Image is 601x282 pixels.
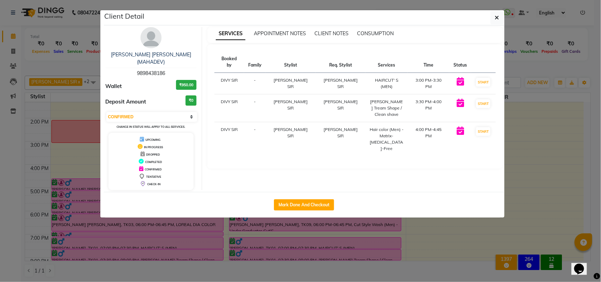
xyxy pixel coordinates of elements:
span: CLIENT NOTES [314,30,349,37]
img: avatar [140,27,162,48]
span: TENTATIVE [146,175,161,178]
th: Booked by [214,51,244,73]
button: Mark Done And Checkout [274,199,334,211]
div: HAIRCUT' S (MEN) [370,77,403,90]
span: [PERSON_NAME] SIR [274,127,308,138]
span: Wallet [106,82,122,90]
span: [PERSON_NAME] SIR [324,77,358,89]
span: [PERSON_NAME] SIR [274,99,308,111]
button: START [476,78,490,87]
th: Status [449,51,471,73]
h5: Client Detail [105,11,145,21]
td: DIVY SIR [214,122,244,156]
th: Stylist [266,51,316,73]
th: Req. Stylist [316,51,366,73]
td: 3:00 PM-3:30 PM [408,73,449,94]
td: - [244,122,266,156]
td: DIVY SIR [214,73,244,94]
td: 4:00 PM-4:45 PM [408,122,449,156]
span: Deposit Amount [106,98,146,106]
td: DIVY SIR [214,94,244,122]
h3: ₹0 [186,95,196,106]
span: SERVICES [216,27,245,40]
button: START [476,99,490,108]
td: - [244,94,266,122]
th: Services [365,51,408,73]
span: [PERSON_NAME] SIR [324,127,358,138]
div: Hair color (Men) - Matrix-[MEDICAL_DATA]-Free [370,126,403,152]
span: 9898438186 [137,70,165,76]
span: IN PROGRESS [144,145,163,149]
span: CHECK-IN [147,182,161,186]
span: CONSUMPTION [357,30,394,37]
th: Time [408,51,449,73]
span: CONFIRMED [145,168,162,171]
h3: ₹950.00 [176,80,196,90]
span: [PERSON_NAME] SIR [274,77,308,89]
span: UPCOMING [145,138,161,142]
small: Change in status will apply to all services. [117,125,185,129]
td: 3:30 PM-4:00 PM [408,94,449,122]
iframe: chat widget [571,254,594,275]
span: [PERSON_NAME] SIR [324,99,358,111]
a: [PERSON_NAME] [PERSON_NAME] (MAHADEV) [111,51,191,65]
span: DROPPED [146,153,160,156]
div: [PERSON_NAME] Tream Shape / Clean shave [370,99,403,118]
span: APPOINTMENT NOTES [254,30,306,37]
button: START [476,127,490,136]
span: COMPLETED [145,160,162,164]
th: Family [244,51,266,73]
td: - [244,73,266,94]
